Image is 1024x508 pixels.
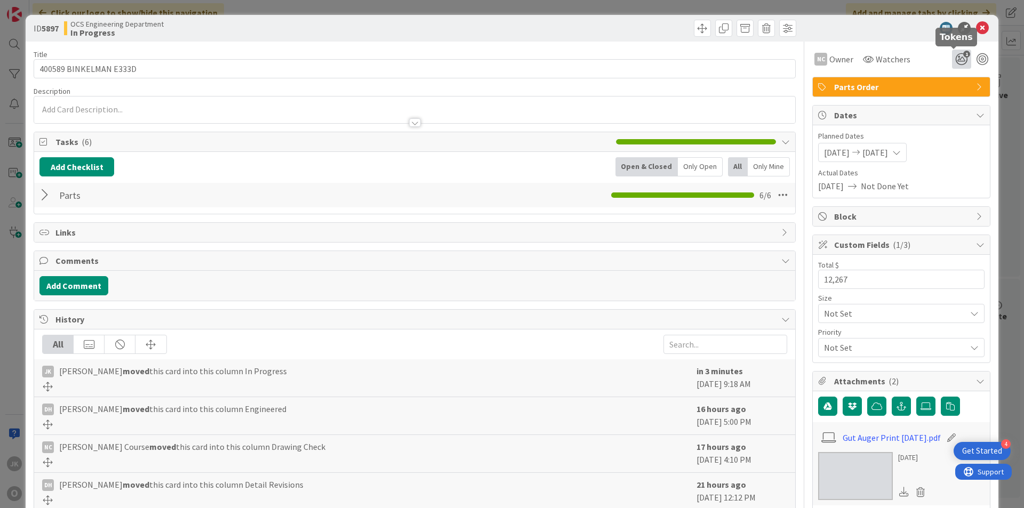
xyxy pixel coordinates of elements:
[861,180,909,192] span: Not Done Yet
[862,146,888,159] span: [DATE]
[55,313,776,326] span: History
[39,276,108,295] button: Add Comment
[615,157,678,176] div: Open & Closed
[814,53,827,66] div: NC
[834,210,971,223] span: Block
[697,479,746,490] b: 21 hours ago
[728,157,748,176] div: All
[123,366,149,376] b: moved
[876,53,910,66] span: Watchers
[123,479,149,490] b: moved
[818,167,985,179] span: Actual Dates
[697,366,743,376] b: in 3 minutes
[829,53,853,66] span: Owner
[55,226,776,239] span: Links
[39,157,114,176] button: Add Checklist
[22,2,49,14] span: Support
[834,375,971,388] span: Attachments
[898,485,910,499] div: Download
[834,238,971,251] span: Custom Fields
[748,157,790,176] div: Only Mine
[962,446,1002,456] div: Get Started
[818,294,985,302] div: Size
[759,189,771,201] span: 6 / 6
[59,402,286,415] span: [PERSON_NAME] this card into this column Engineered
[893,239,910,250] span: ( 1/3 )
[697,441,746,452] b: 17 hours ago
[940,32,973,42] h5: Tokens
[55,186,295,205] input: Add Checklist...
[818,131,985,142] span: Planned Dates
[34,86,70,96] span: Description
[123,404,149,414] b: moved
[1001,439,1011,449] div: 4
[818,180,844,192] span: [DATE]
[42,441,54,453] div: NC
[34,22,59,35] span: ID
[42,366,54,377] div: JK
[954,442,1011,460] div: Open Get Started checklist, remaining modules: 4
[818,260,839,270] label: Total $
[55,135,611,148] span: Tasks
[70,20,164,28] span: OCS Engineering Department
[59,478,303,491] span: [PERSON_NAME] this card into this column Detail Revisions
[834,80,971,93] span: Parts Order
[42,23,59,34] b: 5897
[697,365,787,391] div: [DATE] 9:18 AM
[43,335,74,353] div: All
[149,441,176,452] b: moved
[678,157,723,176] div: Only Open
[824,146,850,159] span: [DATE]
[818,328,985,336] div: Priority
[59,440,325,453] span: [PERSON_NAME] Course this card into this column Drawing Check
[963,51,970,58] span: 1
[663,335,787,354] input: Search...
[42,404,54,415] div: DH
[824,306,961,321] span: Not Set
[898,452,929,463] div: [DATE]
[697,404,746,414] b: 16 hours ago
[697,478,787,505] div: [DATE] 12:12 PM
[59,365,287,377] span: [PERSON_NAME] this card into this column In Progress
[34,50,47,59] label: Title
[889,376,899,386] span: ( 2 )
[34,59,796,78] input: type card name here...
[843,431,941,444] a: Gut Auger Print [DATE].pdf
[55,254,776,267] span: Comments
[834,109,971,122] span: Dates
[42,479,54,491] div: DH
[697,440,787,467] div: [DATE] 4:10 PM
[697,402,787,429] div: [DATE] 5:00 PM
[82,136,92,147] span: ( 6 )
[824,340,961,355] span: Not Set
[70,28,164,37] b: In Progress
